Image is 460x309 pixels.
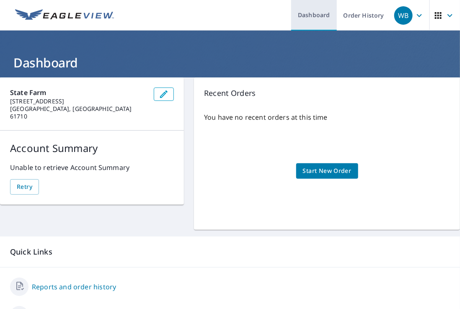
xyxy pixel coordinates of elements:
span: Retry [17,182,32,192]
p: Unable to retrieve Account Summary [10,162,174,173]
a: Start New Order [296,163,358,179]
p: State Farm [10,88,147,98]
p: Quick Links [10,247,450,257]
p: [STREET_ADDRESS] [10,98,147,105]
h1: Dashboard [10,54,450,71]
p: Recent Orders [204,88,450,99]
button: Retry [10,179,39,195]
a: Reports and order history [32,282,116,292]
img: EV Logo [15,9,114,22]
span: Start New Order [303,166,351,176]
p: You have no recent orders at this time [204,112,450,122]
p: [GEOGRAPHIC_DATA], [GEOGRAPHIC_DATA] 61710 [10,105,147,120]
p: Account Summary [10,141,174,156]
div: WB [394,6,413,25]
